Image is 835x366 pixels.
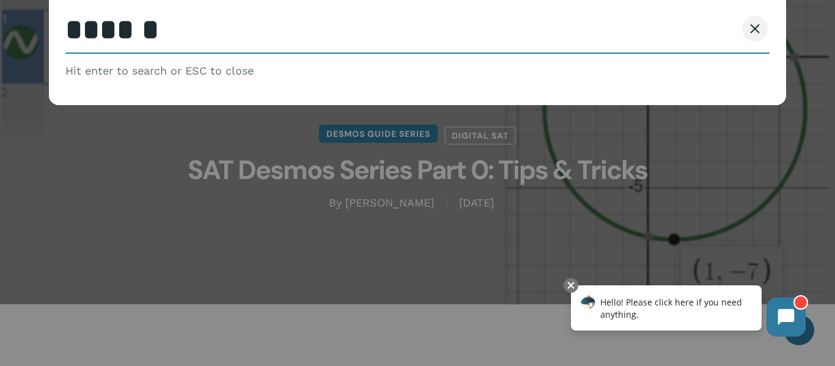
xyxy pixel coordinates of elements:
a: [PERSON_NAME] [345,196,434,209]
a: Digital SAT [444,126,516,145]
iframe: Chatbot [558,276,818,349]
h1: SAT Desmos Series Part 0: Tips & Tricks [112,145,723,196]
a: Desmos Guide Series [319,125,438,143]
span: By [329,199,342,207]
input: Search [65,7,770,54]
span: Hit enter to search or ESC to close [65,64,254,78]
span: [DATE] [446,199,506,207]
